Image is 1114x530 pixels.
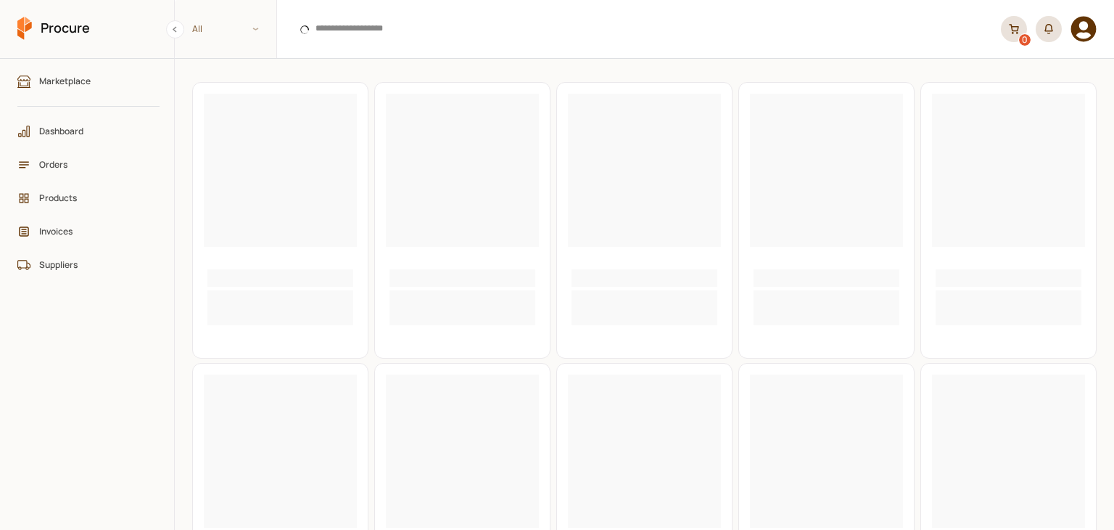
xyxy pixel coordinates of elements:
a: Marketplace [10,68,167,95]
span: Procure [41,19,90,37]
input: Products and Orders [286,11,992,47]
a: Procure [17,17,90,41]
div: 0 [1019,34,1031,46]
span: Products [39,191,148,205]
a: 0 [1001,16,1027,42]
a: Orders [10,151,167,179]
span: Dashboard [39,124,148,138]
a: Dashboard [10,118,167,145]
span: All [192,22,202,36]
span: Marketplace [39,74,148,88]
span: Orders [39,158,148,171]
a: Suppliers [10,251,167,279]
a: Invoices [10,218,167,245]
span: Invoices [39,224,148,238]
span: Suppliers [39,258,148,272]
a: Products [10,184,167,212]
span: All [175,17,276,41]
